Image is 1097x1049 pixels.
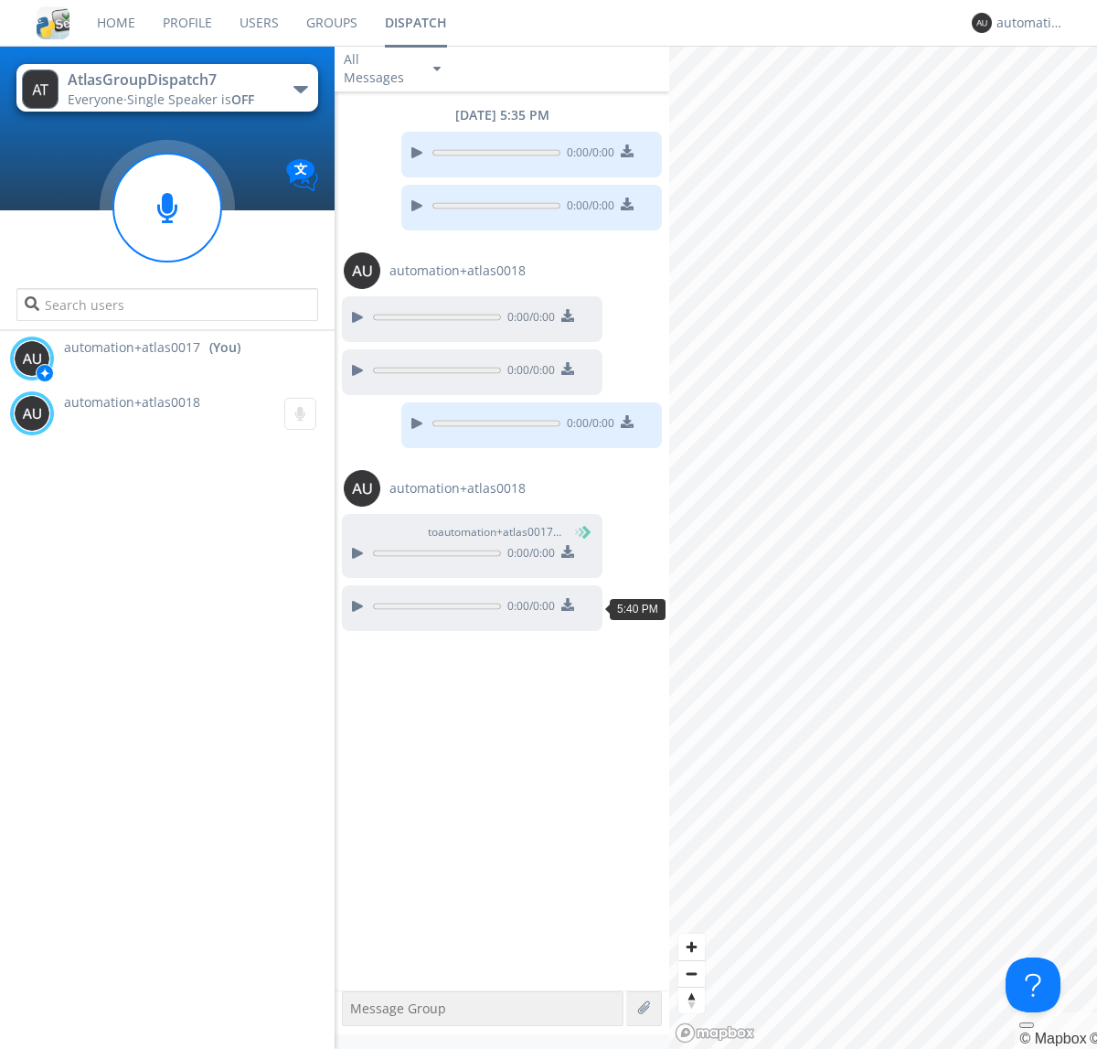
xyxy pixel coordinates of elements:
[286,159,318,191] img: Translation enabled
[1019,1022,1034,1028] button: Toggle attribution
[678,961,705,987] span: Zoom out
[64,338,200,357] span: automation+atlas0017
[428,524,565,541] span: to automation+atlas0017
[1019,1031,1086,1046] a: Mapbox
[344,252,380,289] img: 373638.png
[678,960,705,987] button: Zoom out
[37,6,69,39] img: cddb5a64eb264b2086981ab96f4c1ba7
[562,524,590,540] span: (You)
[560,198,614,218] span: 0:00 / 0:00
[22,70,59,109] img: 373638.png
[14,395,50,432] img: 373638.png
[560,415,614,435] span: 0:00 / 0:00
[433,67,441,71] img: caret-down-sm.svg
[621,145,634,157] img: download media button
[68,70,273,91] div: AtlasGroupDispatch7
[678,988,705,1013] span: Reset bearing to north
[972,13,992,33] img: 373638.png
[68,91,273,109] div: Everyone ·
[14,340,50,377] img: 373638.png
[501,545,555,565] span: 0:00 / 0:00
[675,1022,755,1044] a: Mapbox logo
[16,64,317,112] button: AtlasGroupDispatch7Everyone·Single Speaker isOFF
[209,338,240,357] div: (You)
[16,288,317,321] input: Search users
[127,91,254,108] span: Single Speaker is
[231,91,254,108] span: OFF
[501,309,555,329] span: 0:00 / 0:00
[621,415,634,428] img: download media button
[389,479,526,498] span: automation+atlas0018
[561,598,574,611] img: download media button
[621,198,634,210] img: download media button
[389,262,526,280] span: automation+atlas0018
[501,362,555,382] span: 0:00 / 0:00
[335,106,669,124] div: [DATE] 5:35 PM
[617,603,658,615] span: 5:40 PM
[501,598,555,618] span: 0:00 / 0:00
[561,545,574,558] img: download media button
[1006,958,1060,1012] iframe: Toggle Customer Support
[344,470,380,507] img: 373638.png
[996,14,1065,32] div: automation+atlas0017
[64,393,200,411] span: automation+atlas0018
[560,145,614,165] span: 0:00 / 0:00
[678,987,705,1013] button: Reset bearing to north
[678,934,705,960] button: Zoom in
[561,362,574,375] img: download media button
[561,309,574,322] img: download media button
[344,50,417,87] div: All Messages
